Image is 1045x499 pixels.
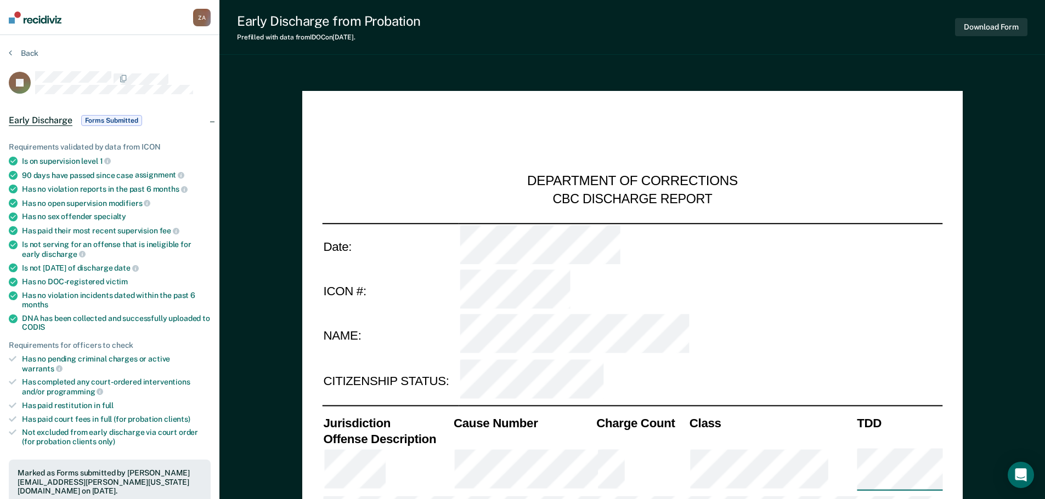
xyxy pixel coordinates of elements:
[22,263,211,273] div: Is not [DATE] of discharge
[1008,462,1034,488] div: Open Intercom Messenger
[22,170,211,180] div: 90 days have passed since case
[47,387,103,396] span: programming
[856,415,942,431] th: TDD
[81,115,142,126] span: Forms Submitted
[322,313,459,358] td: NAME:
[164,415,190,423] span: clients)
[322,223,459,268] td: Date:
[322,431,453,447] th: Offense Description
[18,468,202,496] div: Marked as Forms submitted by [PERSON_NAME][EMAIL_ADDRESS][PERSON_NAME][US_STATE][DOMAIN_NAME] on ...
[237,33,421,41] div: Prefilled with data from IDOC on [DATE] .
[153,185,188,193] span: months
[9,115,72,126] span: Early Discharge
[22,415,211,424] div: Has paid court fees in full (for probation
[322,358,459,403] td: CITIZENSHIP STATUS:
[595,415,688,431] th: Charge Count
[322,268,459,313] td: ICON #:
[106,277,128,286] span: victim
[9,341,211,350] div: Requirements for officers to check
[527,173,738,191] div: DEPARTMENT OF CORRECTIONS
[9,12,61,24] img: Recidiviz
[98,437,115,446] span: only)
[22,184,211,194] div: Has no violation reports in the past 6
[22,377,211,396] div: Has completed any court-ordered interventions and/or
[22,354,211,373] div: Has no pending criminal charges or active
[22,364,63,373] span: warrants
[22,314,211,332] div: DNA has been collected and successfully uploaded to
[322,415,453,431] th: Jurisdiction
[42,250,86,259] span: discharge
[160,226,179,235] span: fee
[100,157,111,165] span: 1
[94,212,126,221] span: specialty
[452,415,595,431] th: Cause Number
[109,199,151,208] span: modifiers
[22,323,45,331] span: CODIS
[22,401,211,410] div: Has paid restitution in
[22,198,211,208] div: Has no open supervision
[22,212,211,221] div: Has no sex offender
[135,170,184,179] span: assignment
[193,9,211,26] button: ZA
[237,13,421,29] div: Early Discharge from Probation
[22,300,48,309] span: months
[22,277,211,286] div: Has no DOC-registered
[102,401,114,410] span: full
[22,156,211,166] div: Is on supervision level
[552,191,712,207] div: CBC DISCHARGE REPORT
[22,291,211,309] div: Has no violation incidents dated within the past 6
[955,18,1027,36] button: Download Form
[688,415,855,431] th: Class
[9,48,38,58] button: Back
[9,142,211,152] div: Requirements validated by data from ICON
[22,226,211,236] div: Has paid their most recent supervision
[22,428,211,446] div: Not excluded from early discharge via court order (for probation clients
[22,240,211,259] div: Is not serving for an offense that is ineligible for early
[193,9,211,26] div: Z A
[114,263,138,272] span: date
